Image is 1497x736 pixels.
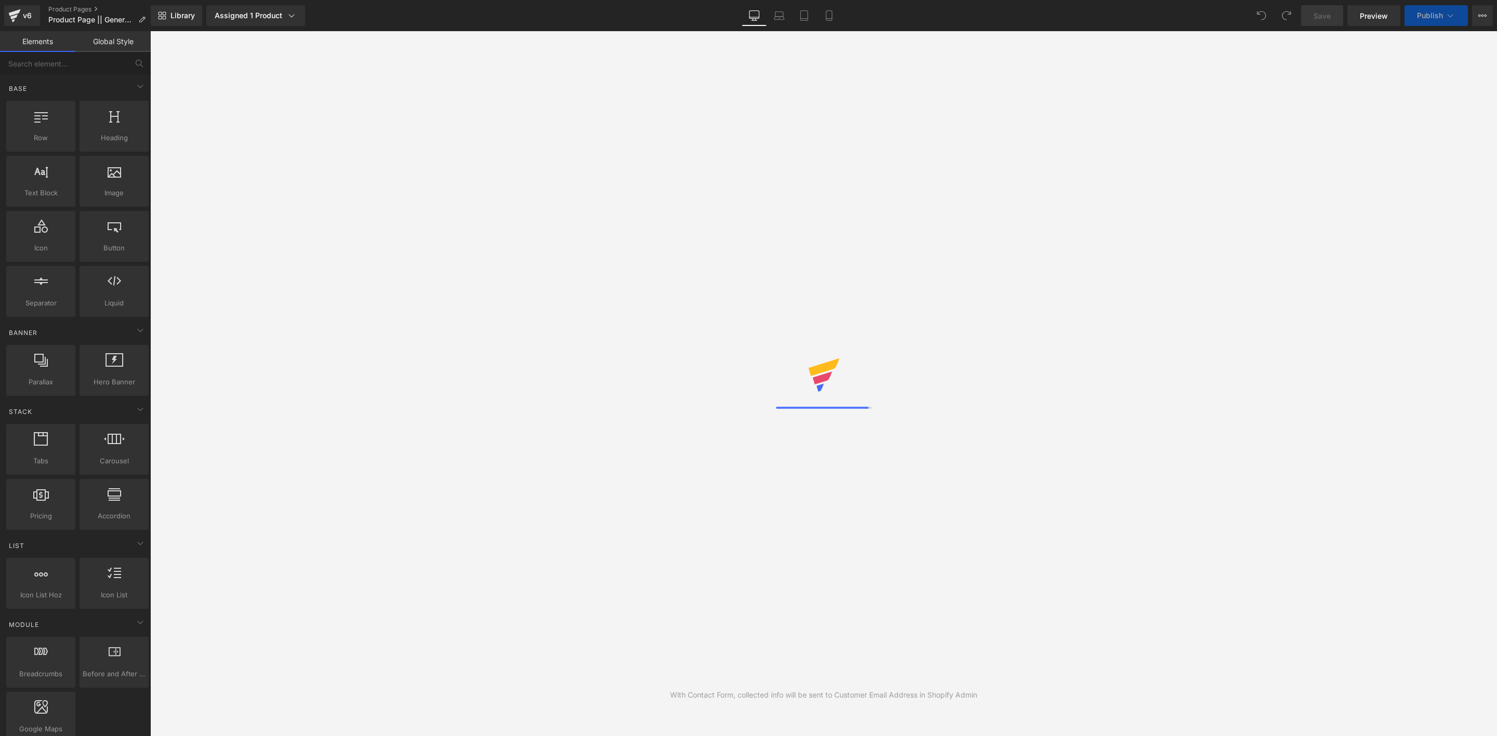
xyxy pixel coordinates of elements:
[1404,5,1468,26] button: Publish
[21,9,34,22] div: v6
[9,668,72,679] span: Breadcrumbs
[8,328,38,338] span: Banner
[9,511,72,521] span: Pricing
[1472,5,1493,26] button: More
[9,724,72,734] span: Google Maps
[83,377,146,387] span: Hero Banner
[8,84,28,93] span: Base
[1417,11,1443,20] span: Publish
[817,5,842,26] a: Mobile
[48,16,134,24] span: Product Page || General ||
[670,689,977,701] div: With Contact Form, collected info will be sent to Customer Email Address in Shopify Admin
[9,243,72,253] span: Icon
[151,5,202,26] a: New Library
[1276,5,1297,26] button: Redo
[9,188,72,198] span: Text Block
[83,132,146,143] span: Heading
[48,5,154,14] a: Product Pages
[9,456,72,466] span: Tabs
[1314,10,1331,21] span: Save
[792,5,817,26] a: Tablet
[83,668,146,679] span: Before and After Images
[83,243,146,253] span: Button
[83,298,146,309] span: Liquid
[9,377,72,387] span: Parallax
[9,298,72,309] span: Separator
[9,132,72,143] span: Row
[83,188,146,198] span: Image
[83,456,146,466] span: Carousel
[9,590,72,600] span: Icon List Hoz
[215,10,297,21] div: Assigned 1 Product
[8,407,33,417] span: Stack
[8,541,25,551] span: List
[767,5,792,26] a: Laptop
[170,11,195,20] span: Library
[83,511,146,521] span: Accordion
[83,590,146,600] span: Icon List
[1360,10,1388,21] span: Preview
[1251,5,1272,26] button: Undo
[8,620,40,630] span: Module
[75,31,151,52] a: Global Style
[4,5,40,26] a: v6
[1347,5,1400,26] a: Preview
[742,5,767,26] a: Desktop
